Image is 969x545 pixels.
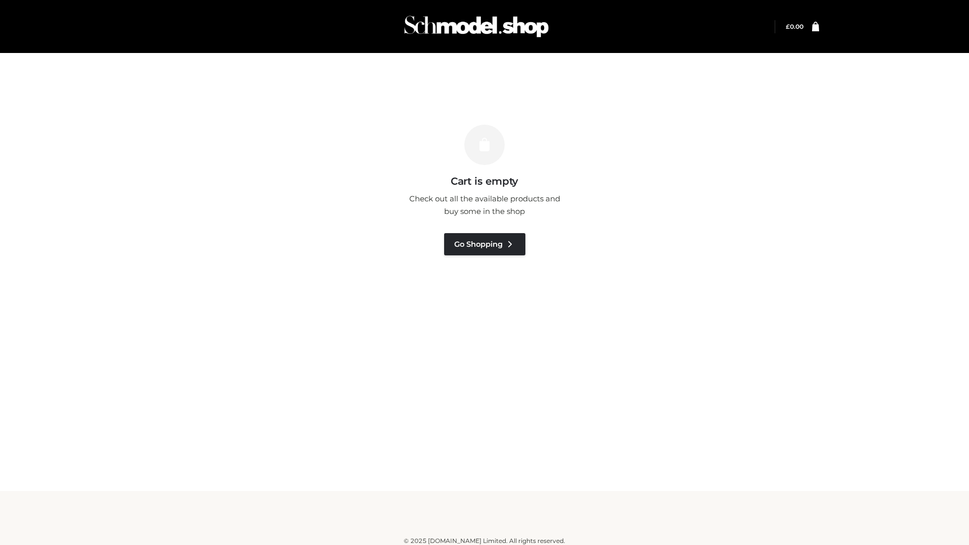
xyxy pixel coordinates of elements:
[786,23,790,30] span: £
[173,175,796,187] h3: Cart is empty
[404,192,565,218] p: Check out all the available products and buy some in the shop
[786,23,803,30] bdi: 0.00
[444,233,525,255] a: Go Shopping
[401,7,552,46] img: Schmodel Admin 964
[786,23,803,30] a: £0.00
